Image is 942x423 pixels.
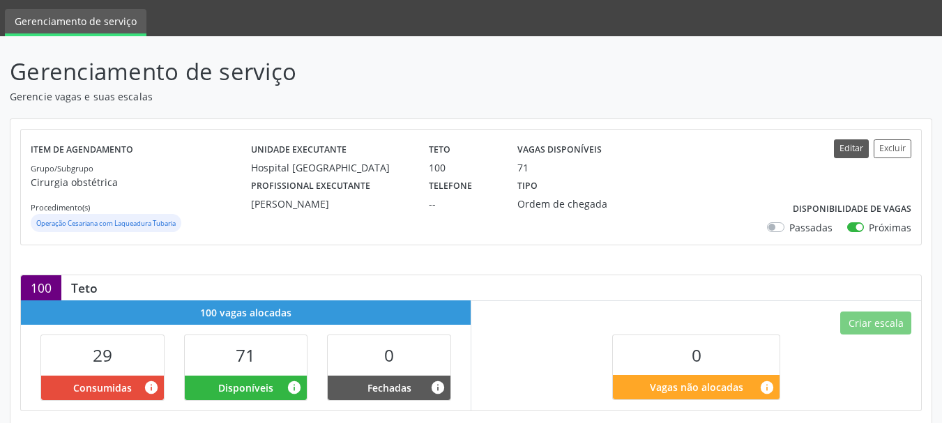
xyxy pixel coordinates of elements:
i: Vagas alocadas que possuem marcações associadas [144,380,159,395]
span: 71 [236,344,255,367]
label: Passadas [789,220,833,235]
a: Gerenciamento de serviço [5,9,146,36]
label: Item de agendamento [31,139,133,161]
label: Profissional executante [251,175,370,197]
button: Editar [834,139,869,158]
span: 29 [93,344,112,367]
p: Cirurgia obstétrica [31,175,251,190]
button: Excluir [874,139,911,158]
label: Próximas [869,220,911,235]
div: Ordem de chegada [517,197,631,211]
label: Vagas disponíveis [517,139,602,161]
i: Quantidade de vagas restantes do teto de vagas [759,380,775,395]
span: Vagas não alocadas [650,380,743,394]
label: Disponibilidade de vagas [793,199,911,220]
div: 71 [517,160,529,175]
small: Operação Cesariana com Laqueadura Tubaria [36,219,176,228]
span: Fechadas [367,380,411,395]
div: 100 [429,160,498,175]
i: Vagas alocadas e sem marcações associadas que tiveram sua disponibilidade fechada [430,380,446,395]
span: 0 [692,344,701,367]
div: -- [429,197,498,211]
label: Tipo [517,175,538,197]
div: 100 vagas alocadas [21,300,471,325]
i: Vagas alocadas e sem marcações associadas [287,380,302,395]
span: Consumidas [73,380,132,395]
label: Teto [429,139,450,161]
div: [PERSON_NAME] [251,197,409,211]
label: Unidade executante [251,139,347,161]
small: Procedimento(s) [31,202,90,213]
div: Teto [61,280,107,295]
button: Criar escala [840,312,911,335]
small: Grupo/Subgrupo [31,163,93,174]
div: 100 [21,275,61,300]
span: 0 [384,344,394,367]
div: Hospital [GEOGRAPHIC_DATA] [251,160,409,175]
p: Gerenciamento de serviço [10,54,655,89]
p: Gerencie vagas e suas escalas [10,89,655,104]
span: Disponíveis [218,380,273,395]
label: Telefone [429,175,472,197]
